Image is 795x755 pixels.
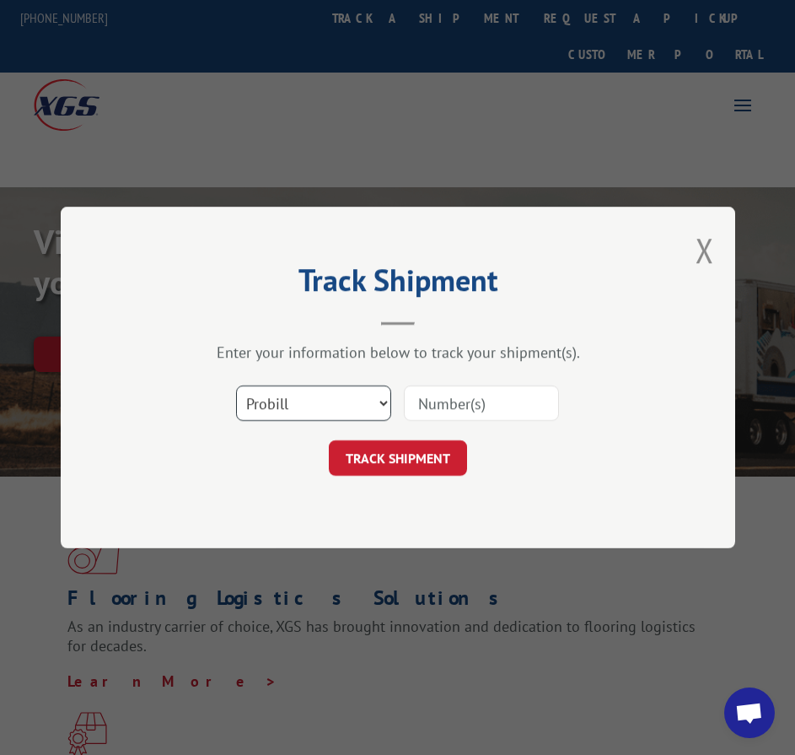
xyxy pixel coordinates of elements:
a: Open chat [724,688,775,738]
h2: Track Shipment [145,268,651,300]
div: Enter your information below to track your shipment(s). [145,342,651,362]
button: Close modal [696,228,714,272]
input: Number(s) [404,386,559,421]
button: TRACK SHIPMENT [329,440,467,476]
